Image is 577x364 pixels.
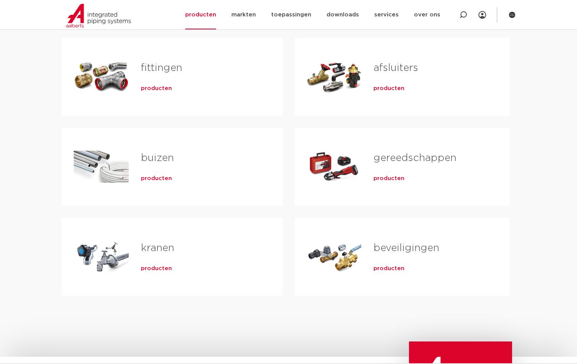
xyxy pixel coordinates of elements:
[141,153,174,163] a: buizen
[141,63,182,73] a: fittingen
[141,175,172,182] a: producten
[141,265,172,272] a: producten
[373,85,404,92] a: producten
[373,175,404,182] a: producten
[141,85,172,92] a: producten
[141,243,174,253] a: kranen
[373,63,418,73] a: afsluiters
[373,265,404,272] a: producten
[373,153,456,163] a: gereedschappen
[373,243,439,253] a: beveiligingen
